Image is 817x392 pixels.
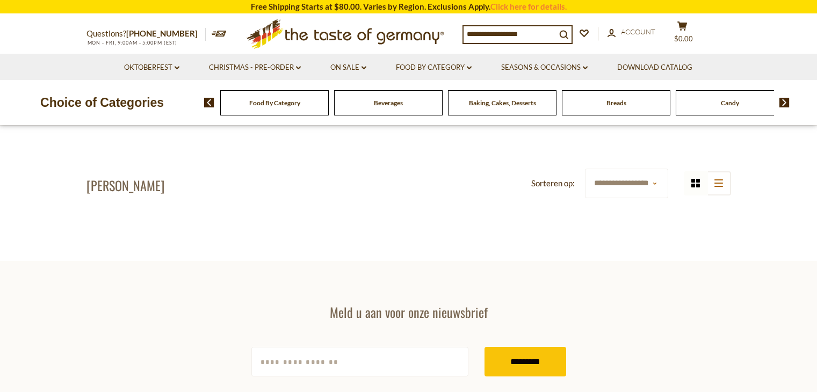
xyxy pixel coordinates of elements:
a: Food By Category [396,62,472,74]
img: previous arrow [204,98,214,107]
a: Breads [606,99,626,107]
p: Questions? [86,27,206,41]
span: MON - FRI, 9:00AM - 5:00PM (EST) [86,40,178,46]
span: $0.00 [674,34,693,43]
a: [PHONE_NUMBER] [126,28,198,38]
h3: Meld u aan voor onze nieuwsbrief [251,304,566,320]
a: Account [608,26,655,38]
label: Sorteren op: [531,177,575,190]
a: Download Catalog [617,62,692,74]
button: $0.00 [667,21,699,48]
a: Christmas - PRE-ORDER [209,62,301,74]
a: Oktoberfest [124,62,179,74]
a: Click here for details. [490,2,567,11]
a: Baking, Cakes, Desserts [469,99,536,107]
span: Account [621,27,655,36]
a: Seasons & Occasions [501,62,588,74]
a: Beverages [374,99,403,107]
h1: [PERSON_NAME] [86,177,164,193]
a: Candy [721,99,739,107]
a: On Sale [330,62,366,74]
img: next arrow [779,98,790,107]
a: Food By Category [249,99,300,107]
